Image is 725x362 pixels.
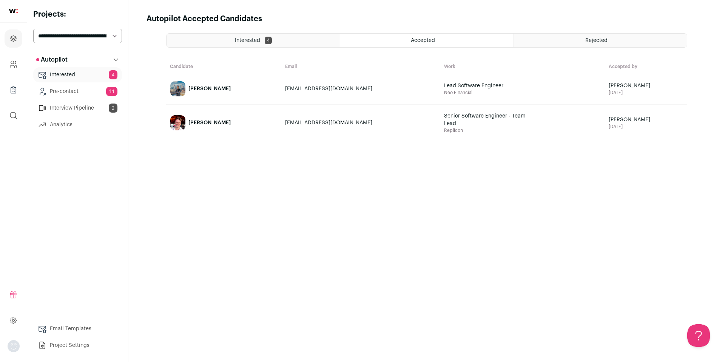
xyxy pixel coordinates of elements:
img: 2d0220ab1e15f9605eb4d81da8d7926cef1c311facbde2d46ba10564565b1026 [170,81,185,96]
button: Autopilot [33,52,122,67]
a: Rejected [514,34,687,47]
th: Candidate [166,60,281,73]
span: 2 [109,104,117,113]
span: [PERSON_NAME] [609,116,683,124]
span: 11 [106,87,117,96]
a: Email Templates [33,321,122,336]
iframe: Help Scout Beacon - Open [687,324,710,347]
a: Company Lists [5,81,22,99]
button: Open dropdown [8,340,20,352]
th: Email [281,60,440,73]
a: Interested4 [33,67,122,82]
h2: Projects: [33,9,122,20]
span: Senior Software Engineer - Team Lead [444,112,535,127]
span: Rejected [585,38,608,43]
th: Accepted by [605,60,687,73]
span: [PERSON_NAME] [609,82,683,90]
span: Neo Financial [444,90,601,96]
div: [PERSON_NAME] [188,85,231,93]
div: [EMAIL_ADDRESS][DOMAIN_NAME] [285,85,437,93]
a: [PERSON_NAME] [167,74,281,104]
a: Pre-contact11 [33,84,122,99]
th: Work [440,60,605,73]
a: Analytics [33,117,122,132]
span: [DATE] [609,124,683,130]
h1: Autopilot Accepted Candidates [147,14,262,24]
span: Accepted [411,38,435,43]
a: [PERSON_NAME] [167,105,281,141]
img: nopic.png [8,340,20,352]
a: Projects [5,29,22,48]
span: 4 [109,70,117,79]
div: [EMAIL_ADDRESS][DOMAIN_NAME] [285,119,437,127]
p: Autopilot [36,55,68,64]
span: Lead Software Engineer [444,82,535,90]
a: Company and ATS Settings [5,55,22,73]
div: [PERSON_NAME] [188,119,231,127]
a: Interested 4 [167,34,340,47]
a: Project Settings [33,338,122,353]
span: 4 [265,37,272,44]
a: Interview Pipeline2 [33,101,122,116]
span: [DATE] [609,90,683,96]
img: 3cc2e08d63af69b873fa7158724b23f23b405c0b9de68c3abc7195c026e5d8d2 [170,115,185,130]
span: Replicon [444,127,601,133]
img: wellfound-shorthand-0d5821cbd27db2630d0214b213865d53afaa358527fdda9d0ea32b1df1b89c2c.svg [9,9,18,13]
span: Interested [235,38,260,43]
